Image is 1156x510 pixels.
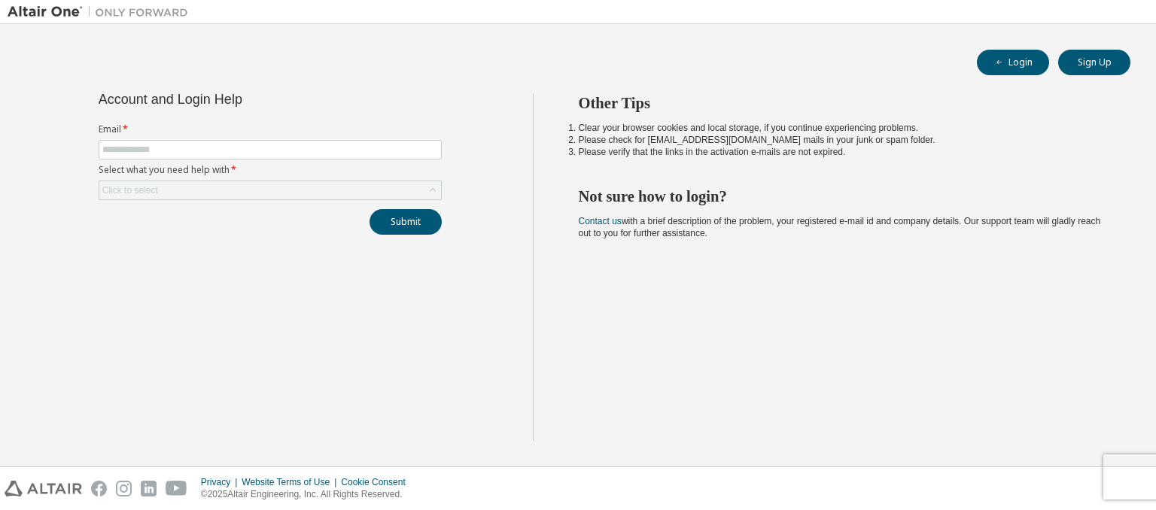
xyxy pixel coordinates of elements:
[370,209,442,235] button: Submit
[242,476,341,488] div: Website Terms of Use
[1058,50,1130,75] button: Sign Up
[5,481,82,496] img: altair_logo.svg
[579,216,1101,238] span: with a brief description of the problem, your registered e-mail id and company details. Our suppo...
[99,164,442,176] label: Select what you need help with
[166,481,187,496] img: youtube.svg
[977,50,1049,75] button: Login
[579,93,1104,113] h2: Other Tips
[99,181,441,199] div: Click to select
[201,488,415,501] p: © 2025 Altair Engineering, Inc. All Rights Reserved.
[141,481,157,496] img: linkedin.svg
[102,184,158,196] div: Click to select
[91,481,107,496] img: facebook.svg
[341,476,414,488] div: Cookie Consent
[579,216,622,226] a: Contact us
[579,134,1104,146] li: Please check for [EMAIL_ADDRESS][DOMAIN_NAME] mails in your junk or spam folder.
[201,476,242,488] div: Privacy
[99,123,442,135] label: Email
[99,93,373,105] div: Account and Login Help
[116,481,132,496] img: instagram.svg
[8,5,196,20] img: Altair One
[579,146,1104,158] li: Please verify that the links in the activation e-mails are not expired.
[579,187,1104,206] h2: Not sure how to login?
[579,122,1104,134] li: Clear your browser cookies and local storage, if you continue experiencing problems.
